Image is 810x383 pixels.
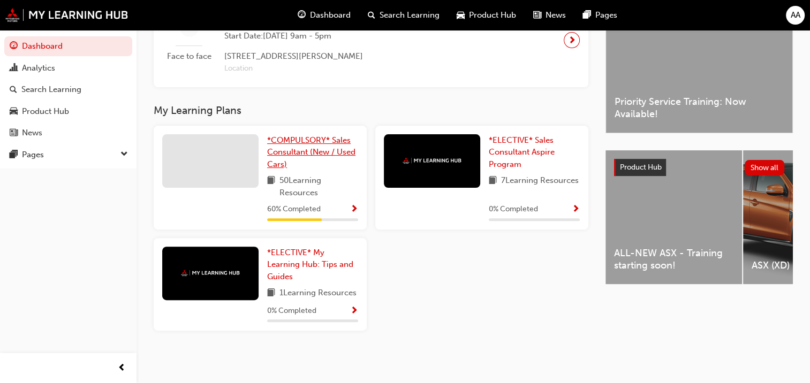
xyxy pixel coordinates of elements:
[267,287,275,300] span: book-icon
[267,305,316,317] span: 0 % Completed
[4,58,132,78] a: Analytics
[489,203,538,216] span: 0 % Completed
[267,174,275,198] span: book-icon
[289,4,359,26] a: guage-iconDashboard
[4,145,132,165] button: Pages
[10,107,18,117] span: car-icon
[4,123,132,143] a: News
[489,174,497,188] span: book-icon
[745,160,785,175] button: Show all
[572,205,580,215] span: Show Progress
[279,174,358,198] span: 50 Learning Resources
[572,203,580,216] button: Show Progress
[595,9,617,21] span: Pages
[380,9,440,21] span: Search Learning
[448,4,525,26] a: car-iconProduct Hub
[279,287,357,300] span: 1 Learning Resources
[489,135,555,169] span: *ELECTIVE* Sales Consultant Aspire Program
[22,105,69,118] div: Product Hub
[4,34,132,145] button: DashboardAnalyticsSearch LearningProduct HubNews
[224,30,555,42] span: Start Date: [DATE] 9am - 5pm
[525,4,574,26] a: news-iconNews
[489,134,580,171] a: *ELECTIVE* Sales Consultant Aspire Program
[5,8,128,22] img: mmal
[162,2,580,79] a: Face to faceSA Session: Program Orientation & Sales Essentials - Face to Face Instructor Led Trai...
[786,6,805,25] button: AA
[4,36,132,56] a: Dashboard
[10,42,18,51] span: guage-icon
[4,102,132,121] a: Product Hub
[10,85,17,95] span: search-icon
[4,80,132,99] a: Search Learning
[118,362,126,375] span: prev-icon
[620,163,662,172] span: Product Hub
[267,134,358,171] a: *COMPULSORY* Sales Consultant (New / Used Cars)
[21,83,81,96] div: Search Learning
[501,174,579,188] span: 7 Learning Resources
[22,62,55,74] div: Analytics
[614,247,733,271] span: ALL-NEW ASX - Training starting soon!
[267,203,321,216] span: 60 % Completed
[614,159,784,176] a: Product HubShow all
[605,150,742,284] a: ALL-NEW ASX - Training starting soon!
[154,104,588,117] h3: My Learning Plans
[583,9,591,22] span: pages-icon
[224,50,555,63] span: [STREET_ADDRESS][PERSON_NAME]
[546,9,566,21] span: News
[350,307,358,316] span: Show Progress
[10,64,18,73] span: chart-icon
[10,128,18,138] span: news-icon
[10,150,18,160] span: pages-icon
[403,157,461,164] img: mmal
[298,9,306,22] span: guage-icon
[181,270,240,277] img: mmal
[568,33,576,48] span: next-icon
[310,9,351,21] span: Dashboard
[350,304,358,318] button: Show Progress
[368,9,375,22] span: search-icon
[120,148,128,162] span: down-icon
[22,149,44,161] div: Pages
[574,4,626,26] a: pages-iconPages
[457,9,465,22] span: car-icon
[615,96,784,120] span: Priority Service Training: Now Available!
[350,203,358,216] button: Show Progress
[350,205,358,215] span: Show Progress
[791,9,800,21] span: AA
[267,135,355,169] span: *COMPULSORY* Sales Consultant (New / Used Cars)
[267,247,358,283] a: *ELECTIVE* My Learning Hub: Tips and Guides
[267,248,353,281] span: *ELECTIVE* My Learning Hub: Tips and Guides
[162,50,216,63] span: Face to face
[22,127,42,139] div: News
[533,9,541,22] span: news-icon
[224,63,555,75] span: Location
[469,9,516,21] span: Product Hub
[359,4,448,26] a: search-iconSearch Learning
